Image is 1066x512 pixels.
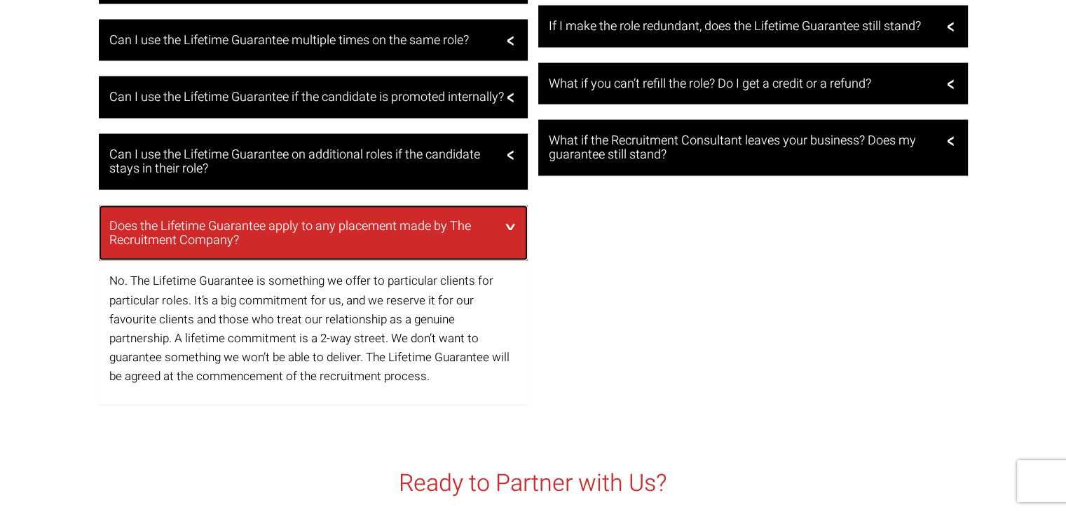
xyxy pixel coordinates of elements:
[538,6,968,48] a: If I make the role redundant, does the Lifetime Guarantee still stand?
[109,220,514,248] h3: Does the Lifetime Guarantee apply to any placement made by The Recruitment Company?
[99,20,528,62] a: Can I use the Lifetime Guarantee multiple times on the same role?
[99,134,528,190] a: Can I use the Lifetime Guarantee on additional roles if the candidate stays in their role?
[109,271,518,386] p: No. The Lifetime Guarantee is something we offer to particular clients for particular roles. It’s...
[549,20,954,34] h3: If I make the role redundant, does the Lifetime Guarantee still stand?
[109,34,514,48] h3: Can I use the Lifetime Guarantee multiple times on the same role?
[549,134,954,162] h3: What if the Recruitment Consultant leaves your business? Does my guarantee still stand?
[399,466,667,501] span: Ready to Partner with Us?
[109,90,514,105] h3: Can I use the Lifetime Guarantee if the candidate is promoted internally?
[538,63,968,105] a: What if you can’t refill the role? Do I get a credit or a refund?
[109,148,514,176] h3: Can I use the Lifetime Guarantee on additional roles if the candidate stays in their role?
[99,206,528,262] a: Does the Lifetime Guarantee apply to any placement made by The Recruitment Company?
[99,76,528,119] a: Can I use the Lifetime Guarantee if the candidate is promoted internally?
[549,77,954,91] h3: What if you can’t refill the role? Do I get a credit or a refund?
[538,120,968,176] a: What if the Recruitment Consultant leaves your business? Does my guarantee still stand?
